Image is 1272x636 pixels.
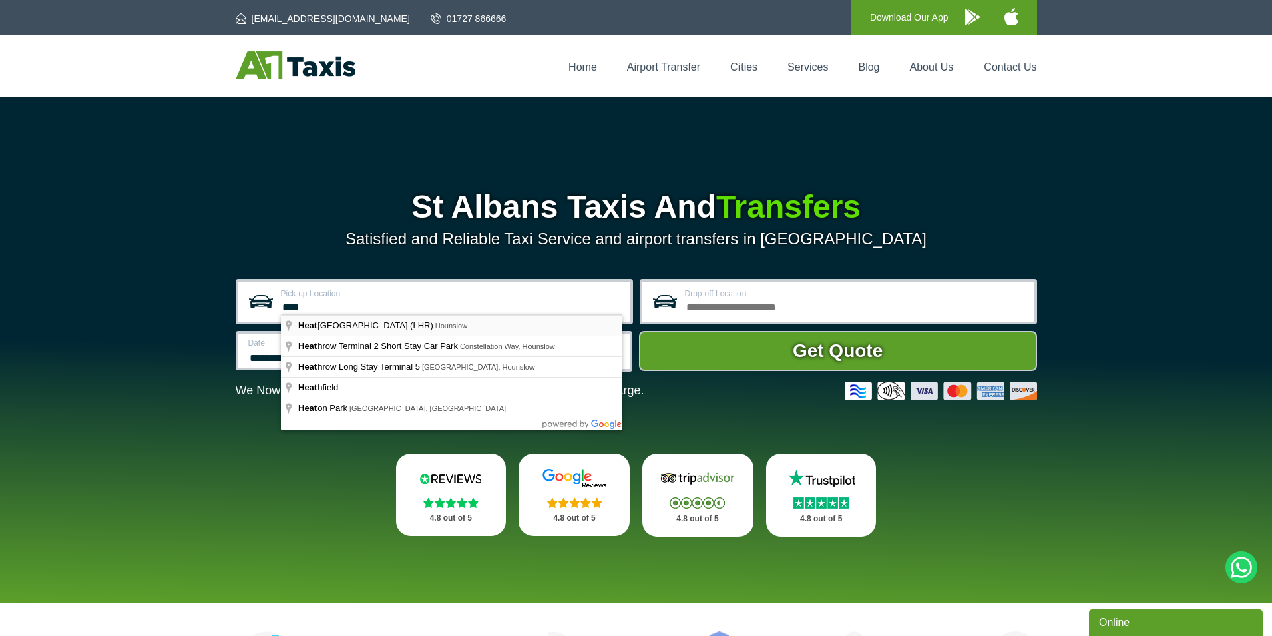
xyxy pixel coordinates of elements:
img: Stars [670,497,725,509]
img: Trustpilot [781,468,861,489]
a: Reviews.io Stars 4.8 out of 5 [396,454,507,536]
span: hrow Long Stay Terminal 5 [298,362,422,372]
a: 01727 866666 [431,12,507,25]
p: 4.8 out of 5 [781,511,862,527]
a: Cities [730,61,757,73]
h1: St Albans Taxis And [236,191,1037,223]
img: A1 Taxis Android App [965,9,980,25]
span: hrow Terminal 2 Short Stay Car Park [298,341,460,351]
p: 4.8 out of 5 [534,510,615,527]
a: Blog [858,61,879,73]
p: Satisfied and Reliable Taxi Service and airport transfers in [GEOGRAPHIC_DATA] [236,230,1037,248]
img: Credit And Debit Cards [845,382,1037,400]
a: Trustpilot Stars 4.8 out of 5 [766,454,877,537]
p: Download Our App [870,9,949,26]
span: Heat [298,362,317,372]
img: Stars [793,497,849,509]
img: A1 Taxis St Albans LTD [236,51,355,79]
p: We Now Accept Card & Contactless Payment In [236,384,644,398]
span: Heat [298,403,317,413]
img: A1 Taxis iPhone App [1004,8,1018,25]
a: [EMAIL_ADDRESS][DOMAIN_NAME] [236,12,410,25]
img: Stars [547,497,602,508]
span: Constellation Way, Hounslow [460,342,555,350]
span: [GEOGRAPHIC_DATA] (LHR) [298,320,435,330]
img: Google [534,468,614,489]
a: Home [568,61,597,73]
span: on Park [298,403,349,413]
a: Contact Us [984,61,1036,73]
span: Heat [298,320,317,330]
img: Stars [423,497,479,508]
iframe: chat widget [1089,607,1265,636]
button: Get Quote [639,331,1037,371]
p: 4.8 out of 5 [657,511,738,527]
span: Transfers [716,189,861,224]
label: Pick-up Location [281,290,622,298]
img: Reviews.io [411,468,491,489]
label: Drop-off Location [685,290,1026,298]
a: Tripadvisor Stars 4.8 out of 5 [642,454,753,537]
a: Google Stars 4.8 out of 5 [519,454,630,536]
p: 4.8 out of 5 [411,510,492,527]
a: Services [787,61,828,73]
span: Heat [298,382,317,392]
label: Date [248,339,420,347]
span: [GEOGRAPHIC_DATA], Hounslow [422,363,535,371]
span: Hounslow [435,322,467,330]
span: Heat [298,341,317,351]
img: Tripadvisor [658,468,738,489]
span: [GEOGRAPHIC_DATA], [GEOGRAPHIC_DATA] [349,404,506,412]
a: About Us [910,61,954,73]
a: Airport Transfer [627,61,700,73]
span: hfield [298,382,340,392]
